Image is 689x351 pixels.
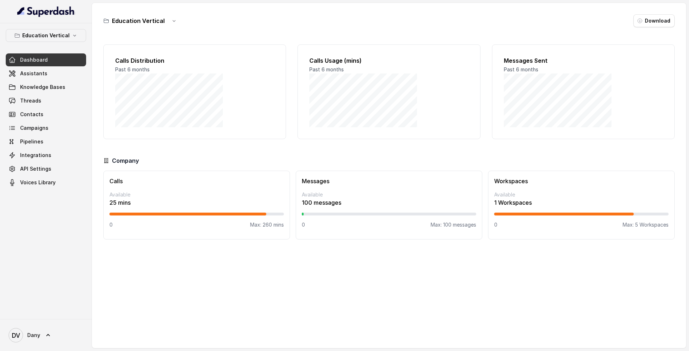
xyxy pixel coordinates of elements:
[494,198,669,207] p: 1 Workspaces
[6,176,86,189] a: Voices Library
[109,198,284,207] p: 25 mins
[20,97,41,104] span: Threads
[27,332,40,339] span: Dany
[633,14,675,27] button: Download
[109,191,284,198] p: Available
[6,149,86,162] a: Integrations
[115,56,274,65] h2: Calls Distribution
[20,124,48,132] span: Campaigns
[6,29,86,42] button: Education Vertical
[6,94,86,107] a: Threads
[6,122,86,134] a: Campaigns
[20,165,51,172] span: API Settings
[623,221,669,228] p: Max: 5 Workspaces
[6,108,86,121] a: Contacts
[20,70,47,77] span: Assistants
[302,221,305,228] p: 0
[302,191,476,198] p: Available
[20,84,65,91] span: Knowledge Bases
[20,179,56,186] span: Voices Library
[20,56,48,63] span: Dashboard
[112,156,139,165] h3: Company
[112,16,165,25] h3: Education Vertical
[250,221,284,228] p: Max: 260 mins
[6,162,86,175] a: API Settings
[109,221,113,228] p: 0
[302,177,476,185] h3: Messages
[6,81,86,94] a: Knowledge Bases
[504,66,538,72] span: Past 6 months
[22,31,70,40] p: Education Vertical
[6,67,86,80] a: Assistants
[309,56,468,65] h2: Calls Usage (mins)
[494,191,669,198] p: Available
[6,325,86,345] a: Dany
[302,198,476,207] p: 100 messages
[20,152,51,159] span: Integrations
[494,221,497,228] p: 0
[6,135,86,148] a: Pipelines
[12,332,20,339] text: DV
[20,138,43,145] span: Pipelines
[431,221,476,228] p: Max: 100 messages
[504,56,663,65] h2: Messages Sent
[17,6,75,17] img: light.svg
[109,177,284,185] h3: Calls
[494,177,669,185] h3: Workspaces
[20,111,43,118] span: Contacts
[115,66,150,72] span: Past 6 months
[309,66,344,72] span: Past 6 months
[6,53,86,66] a: Dashboard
